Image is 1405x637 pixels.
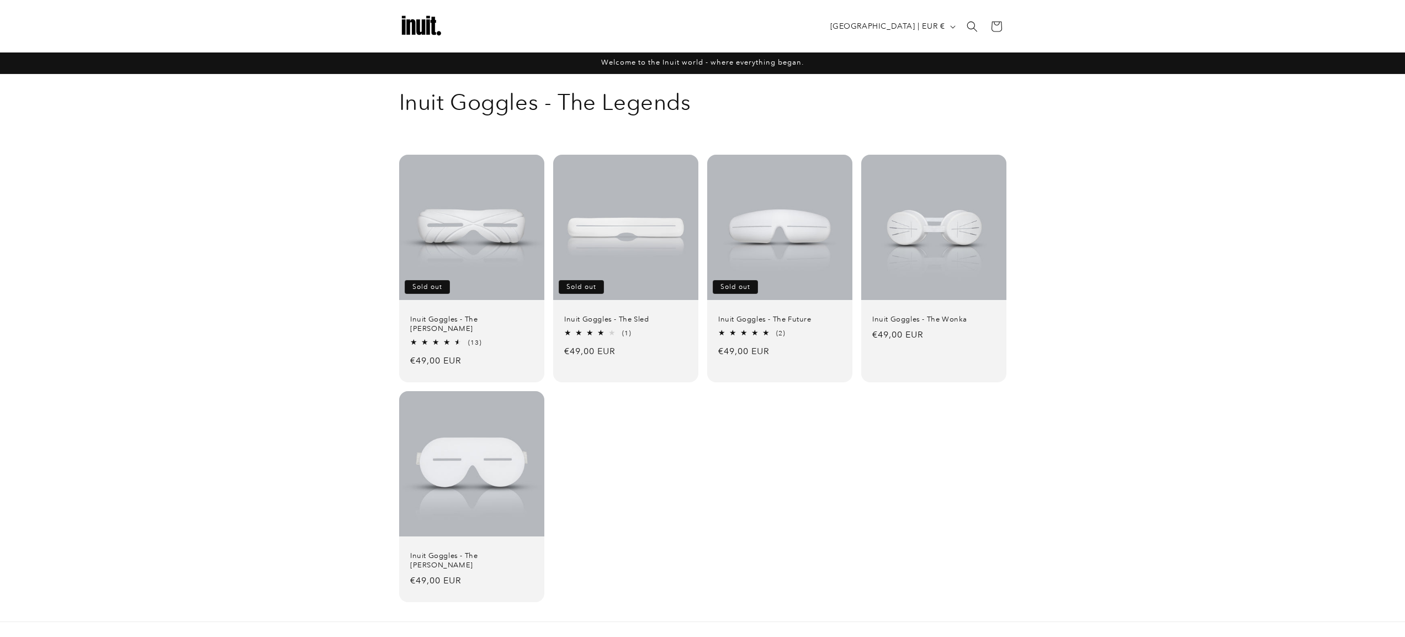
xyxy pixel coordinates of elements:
[410,551,533,570] a: Inuit Goggles - The [PERSON_NAME]
[960,14,984,39] summary: Search
[399,4,443,49] img: Inuit Logo
[824,16,960,37] button: [GEOGRAPHIC_DATA] | EUR €
[410,315,533,334] a: Inuit Goggles - The [PERSON_NAME]
[399,52,1006,73] div: Announcement
[718,315,841,324] a: Inuit Goggles - The Future
[564,315,687,324] a: Inuit Goggles - The Sled
[399,88,1006,117] h1: Inuit Goggles - The Legends
[830,20,945,32] span: [GEOGRAPHIC_DATA] | EUR €
[601,58,804,66] span: Welcome to the Inuit world - where everything began.
[872,315,995,324] a: Inuit Goggles - The Wonka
